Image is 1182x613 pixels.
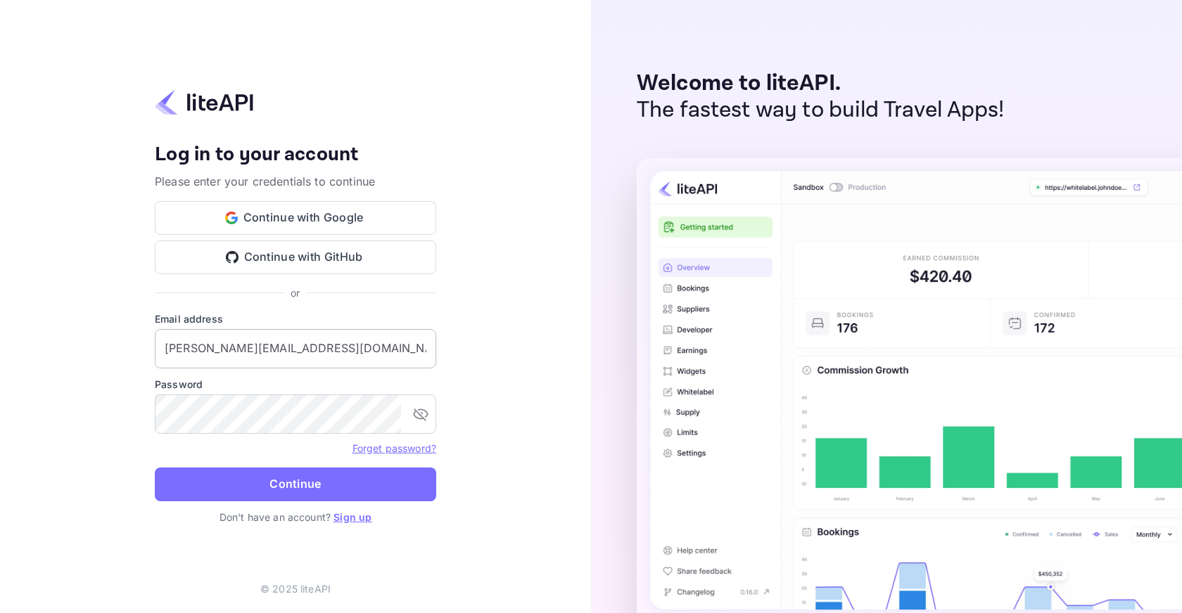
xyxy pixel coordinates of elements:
[155,467,436,501] button: Continue
[155,173,436,190] p: Please enter your credentials to continue
[155,89,253,116] img: liteapi
[333,511,371,523] a: Sign up
[155,510,436,524] p: Don't have an account?
[637,97,1005,124] p: The fastest way to build Travel Apps!
[155,377,436,392] label: Password
[407,400,435,428] button: toggle password visibility
[352,442,436,454] a: Forget password?
[155,143,436,167] h4: Log in to your account
[155,201,436,235] button: Continue with Google
[291,285,300,300] p: or
[155,240,436,274] button: Continue with GitHub
[155,311,436,326] label: Email address
[352,441,436,455] a: Forget password?
[637,70,1005,97] p: Welcome to liteAPI.
[260,581,331,596] p: © 2025 liteAPI
[155,329,436,368] input: Enter your email address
